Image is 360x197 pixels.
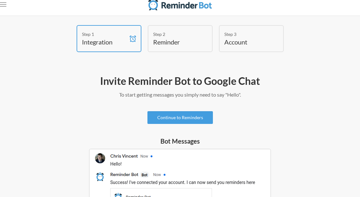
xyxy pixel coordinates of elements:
[19,91,341,99] p: To start getting messages you simply need to say "Hello".
[82,31,126,38] div: Step 1
[82,38,126,47] h4: Integration
[153,38,198,47] h4: Reminder
[89,137,271,146] h5: Bot Messages
[19,75,341,88] h2: Invite Reminder Bot to Google Chat
[224,38,269,47] h4: Account
[224,31,269,38] div: Step 3
[147,112,213,124] a: Continue to Reminders
[153,31,198,38] div: Step 2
